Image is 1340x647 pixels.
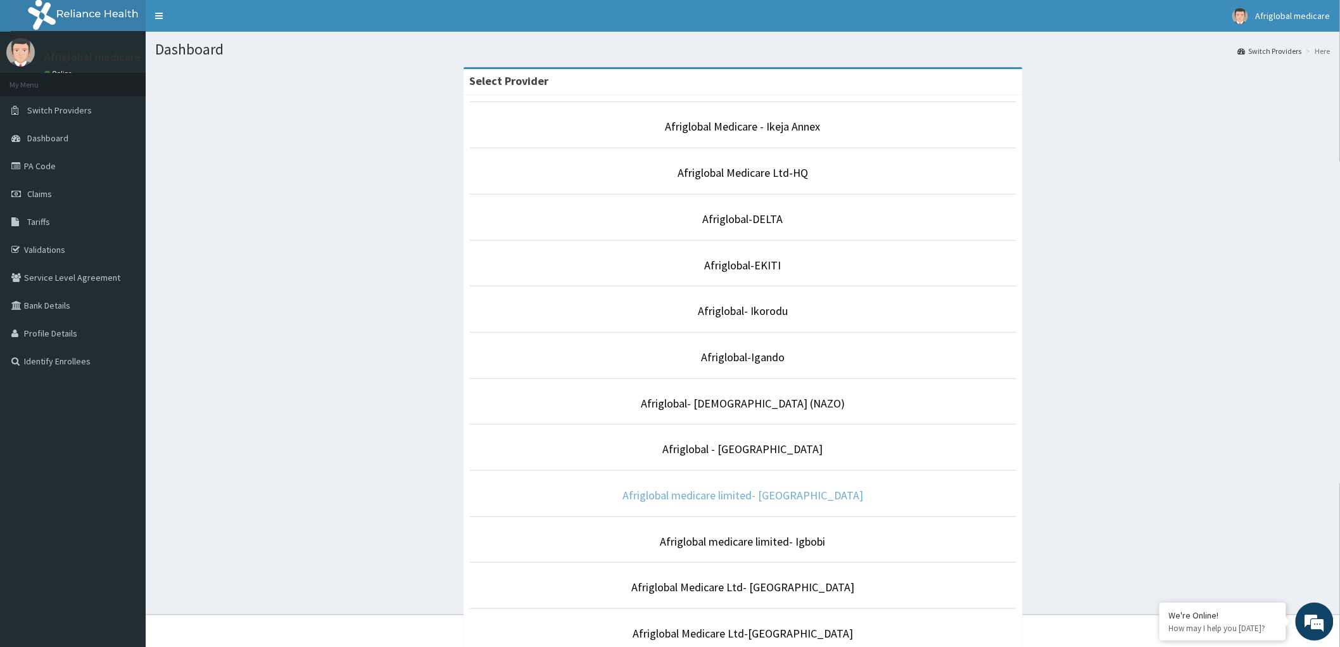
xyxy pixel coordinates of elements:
span: Switch Providers [27,105,92,116]
div: We're Online! [1169,610,1277,621]
a: Online [44,69,75,78]
a: Afriglobal medicare limited- [GEOGRAPHIC_DATA] [623,488,863,503]
span: Afriglobal medicare [1256,10,1331,22]
a: Afriglobal Medicare Ltd-HQ [678,165,808,180]
p: How may I help you today? [1169,623,1277,634]
a: Afriglobal- [DEMOGRAPHIC_DATA] (NAZO) [641,396,845,411]
img: User Image [6,38,35,67]
a: Afriglobal medicare limited- Igbobi [661,534,826,549]
a: Afriglobal Medicare Ltd- [GEOGRAPHIC_DATA] [631,580,854,594]
span: Dashboard [27,132,68,144]
img: User Image [1232,8,1248,24]
a: Afriglobal-Igando [701,350,785,364]
a: Afriglobal-EKITI [705,258,781,272]
a: Switch Providers [1238,46,1302,56]
a: Afriglobal-DELTA [703,212,783,226]
h1: Dashboard [155,41,1331,58]
a: Afriglobal- Ikorodu [698,304,788,318]
p: Afriglobal medicare [44,51,141,63]
span: Tariffs [27,216,50,227]
a: Afriglobal - [GEOGRAPHIC_DATA] [663,442,823,456]
span: Claims [27,188,52,200]
a: Afriglobal Medicare - Ikeja Annex [666,119,821,134]
strong: Select Provider [470,74,549,88]
a: Afriglobal Medicare Ltd-[GEOGRAPHIC_DATA] [633,626,853,641]
li: Here [1303,46,1331,56]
